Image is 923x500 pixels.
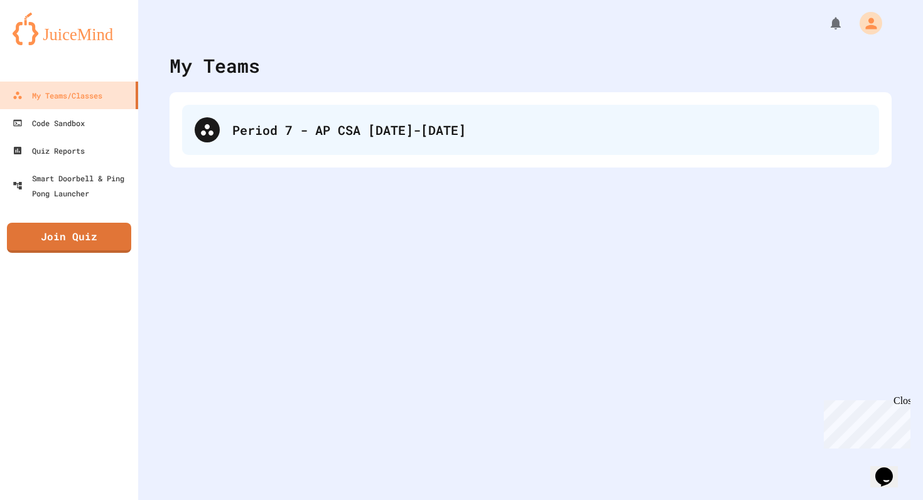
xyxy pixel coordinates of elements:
div: Smart Doorbell & Ping Pong Launcher [13,171,133,201]
div: Code Sandbox [13,115,85,130]
img: logo-orange.svg [13,13,126,45]
a: Join Quiz [7,223,131,253]
div: My Teams [170,51,260,80]
iframe: chat widget [870,450,910,487]
div: My Notifications [805,13,846,34]
div: Period 7 - AP CSA [DATE]-[DATE] [232,120,866,139]
iframe: chat widget [819,395,910,449]
div: Chat with us now!Close [5,5,87,80]
div: My Account [846,9,885,38]
div: My Teams/Classes [13,88,102,103]
div: Period 7 - AP CSA [DATE]-[DATE] [182,105,879,155]
div: Quiz Reports [13,143,85,158]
